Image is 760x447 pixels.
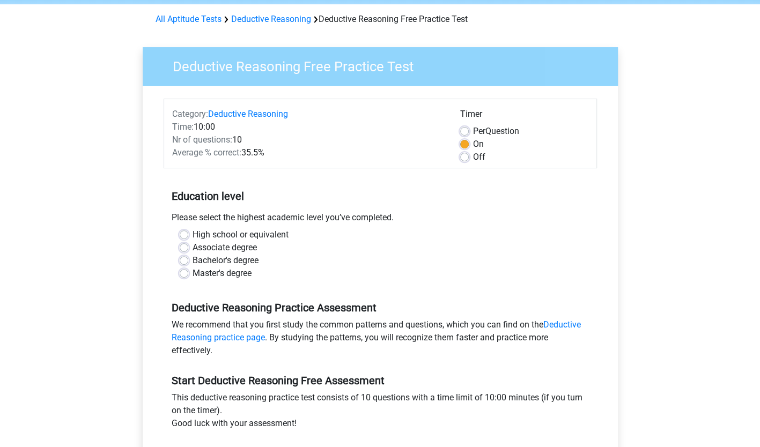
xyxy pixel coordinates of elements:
div: This deductive reasoning practice test consists of 10 questions with a time limit of 10:00 minute... [164,391,597,434]
div: 10:00 [164,121,452,133]
h3: Deductive Reasoning Free Practice Test [160,54,610,75]
div: 10 [164,133,452,146]
span: Time: [172,122,194,132]
label: Off [473,151,485,163]
label: Question [473,125,519,138]
span: Average % correct: [172,147,241,158]
span: Category: [172,109,208,119]
div: We recommend that you first study the common patterns and questions, which you can find on the . ... [164,318,597,361]
span: Per [473,126,485,136]
a: Deductive Reasoning [208,109,288,119]
div: Please select the highest academic level you’ve completed. [164,211,597,228]
a: Deductive Reasoning [231,14,311,24]
h5: Deductive Reasoning Practice Assessment [172,301,589,314]
div: 35.5% [164,146,452,159]
a: All Aptitude Tests [156,14,222,24]
label: High school or equivalent [193,228,289,241]
div: Timer [460,108,588,125]
label: On [473,138,484,151]
span: Nr of questions: [172,135,232,145]
label: Associate degree [193,241,257,254]
label: Bachelor's degree [193,254,259,267]
label: Master's degree [193,267,252,280]
h5: Start Deductive Reasoning Free Assessment [172,374,589,387]
div: Deductive Reasoning Free Practice Test [151,13,609,26]
h5: Education level [172,185,589,207]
